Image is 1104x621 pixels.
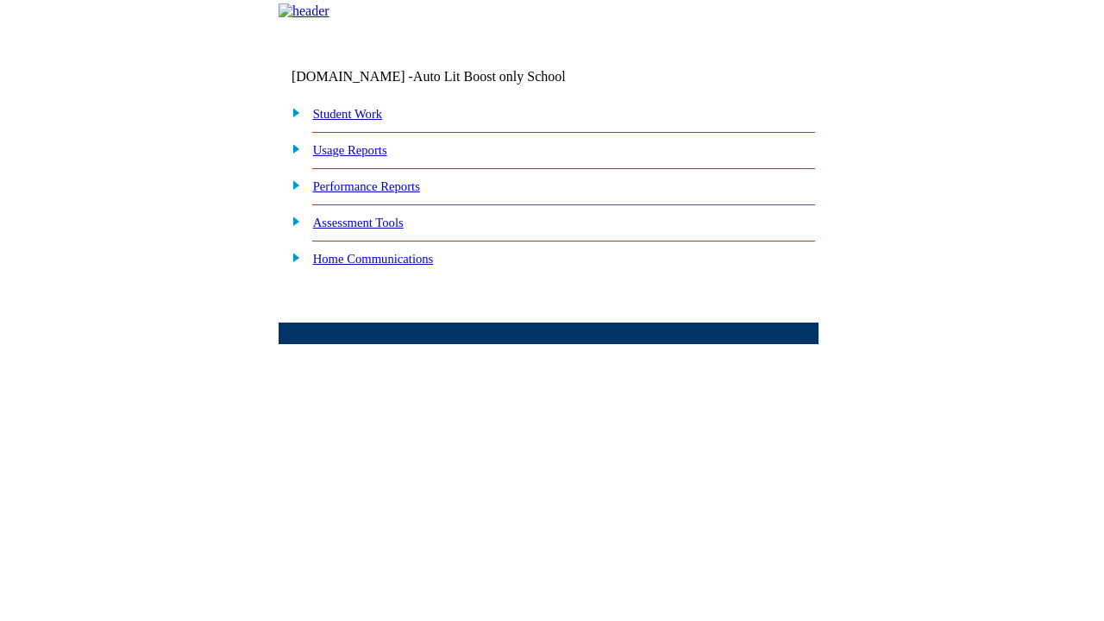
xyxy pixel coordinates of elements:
img: header [279,3,329,19]
img: plus.gif [283,249,301,265]
a: Performance Reports [313,179,420,193]
a: Student Work [313,107,382,121]
a: Assessment Tools [313,216,404,229]
a: Usage Reports [313,143,387,157]
img: plus.gif [283,104,301,120]
img: plus.gif [283,213,301,229]
nobr: Auto Lit Boost only School [413,69,566,84]
a: Home Communications [313,252,434,266]
img: plus.gif [283,177,301,192]
img: plus.gif [283,141,301,156]
td: [DOMAIN_NAME] - [292,69,609,85]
